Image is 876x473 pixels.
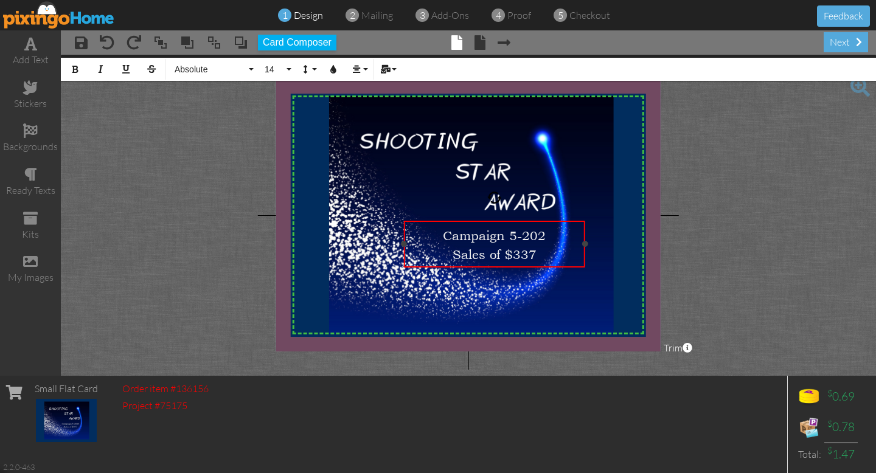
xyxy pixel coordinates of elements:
[169,58,256,81] button: Absolute
[507,9,531,21] span: proof
[827,418,832,429] sup: $
[664,341,692,355] span: Trim
[294,9,323,21] span: design
[827,445,832,455] sup: $
[496,9,501,22] span: 4
[376,58,399,81] button: Mail Merge
[569,9,610,21] span: checkout
[824,443,858,466] td: 1.47
[122,382,209,396] div: Order item #136156
[824,32,868,52] div: next
[173,64,246,75] span: Absolute
[3,1,115,29] img: pixingo logo
[797,385,821,409] img: points-icon.png
[282,9,288,22] span: 1
[431,9,469,21] span: add-ons
[350,9,355,22] span: 2
[453,247,537,262] span: Sales of $337
[824,382,858,412] td: 0.69
[36,399,97,442] img: 136156-1-1758763596627-043fba67cfcc01de-qa.jpg
[35,382,98,396] div: Small Flat Card
[258,35,336,50] button: Card Composer
[140,58,163,81] button: Strikethrough (⌘S)
[296,58,319,81] button: Line Height
[558,9,563,22] span: 5
[89,58,112,81] button: Italic (⌘I)
[114,58,137,81] button: Underline (⌘U)
[824,412,858,443] td: 0.78
[322,58,345,81] button: Colors
[263,64,284,75] span: 14
[63,58,86,81] button: Bold (⌘B)
[797,415,821,440] img: expense-icon.png
[443,229,546,243] span: Campaign 5-202
[329,96,614,334] img: 20240913-034715-7d593f833630-original.png
[3,461,35,472] div: 2.2.0-463
[420,9,425,22] span: 3
[361,9,393,21] span: mailing
[259,58,294,81] button: 14
[347,58,370,81] button: Align
[794,443,824,466] td: Total:
[122,399,209,413] div: Project #75175
[827,388,832,398] sup: $
[817,5,870,27] button: Feedback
